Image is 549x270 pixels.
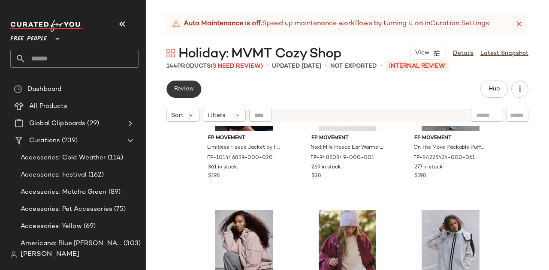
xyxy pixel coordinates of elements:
span: FP-84225424-000-061 [413,154,475,162]
span: • [380,61,382,71]
span: (3 Need Review) [211,63,263,69]
span: Free People [10,29,47,45]
span: Next Mile Fleece Ear Warmers by FP Movement at Free People in Black [311,144,383,152]
span: View [415,50,429,57]
span: (29) [85,119,99,129]
span: (75) [112,204,126,214]
img: svg%3e [166,49,175,57]
span: • [266,61,268,71]
span: Review [174,86,194,93]
p: updated [DATE] [272,62,321,71]
span: All Products [29,102,67,111]
button: View [410,47,446,60]
div: Speed up maintenance workflows by turning it on in [172,19,489,29]
button: Hub [480,81,508,98]
span: 269 in stock [311,164,341,171]
span: FP Movement [208,135,281,142]
span: FP-94850849-000-001 [311,154,374,162]
img: cfy_white_logo.C9jOOHJF.svg [10,20,83,32]
a: Curation Settings [430,19,489,29]
span: [PERSON_NAME] [21,249,79,260]
span: 277 in stock [414,164,443,171]
span: On The Move Packable Puffer Vest Jacket by FP Movement at Free People in Red, Size: L [413,144,486,152]
span: Accessories: Festival [21,170,87,180]
span: (239) [60,136,78,146]
span: FP Movement [414,135,487,142]
span: Curations [29,136,60,146]
span: FP Movement [311,135,384,142]
span: Accessories: Cold Weather [21,153,106,163]
span: (69) [82,222,96,231]
span: (89) [107,187,121,197]
span: Limitless Fleece Jacket by FP Movement at Free People in Brown, Size: S [207,144,280,152]
span: Dashboard [27,84,61,94]
div: Products [166,62,263,71]
span: (162) [87,170,104,180]
span: 361 in stock [208,164,237,171]
span: • [325,61,327,71]
button: Review [166,81,201,98]
span: (303) [122,239,141,249]
p: Not Exported [330,62,377,71]
span: Accessories: Yellow [21,222,82,231]
span: $198 [414,172,426,180]
a: Details [453,49,474,58]
span: $28 [311,172,321,180]
img: svg%3e [10,251,17,258]
span: Global Clipboards [29,119,85,129]
span: (114) [106,153,124,163]
span: Americana: Blue [PERSON_NAME] Baby [21,239,122,249]
span: Accessories: Pet Accessories [21,204,112,214]
strong: Auto Maintenance is off. [184,19,262,29]
span: Sort [171,111,184,120]
span: Holiday: MVMT Cozy Shop [178,45,341,63]
span: 144 [166,63,177,69]
span: Accessories: Matcha Green [21,187,107,197]
a: Latest Snapshot [480,49,528,58]
span: Hub [488,86,500,93]
img: svg%3e [14,85,22,93]
span: FP-101446839-000-020 [207,154,273,162]
p: INTERNAL REVIEW [386,61,449,72]
span: $198 [208,172,220,180]
span: Filters [208,111,225,120]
